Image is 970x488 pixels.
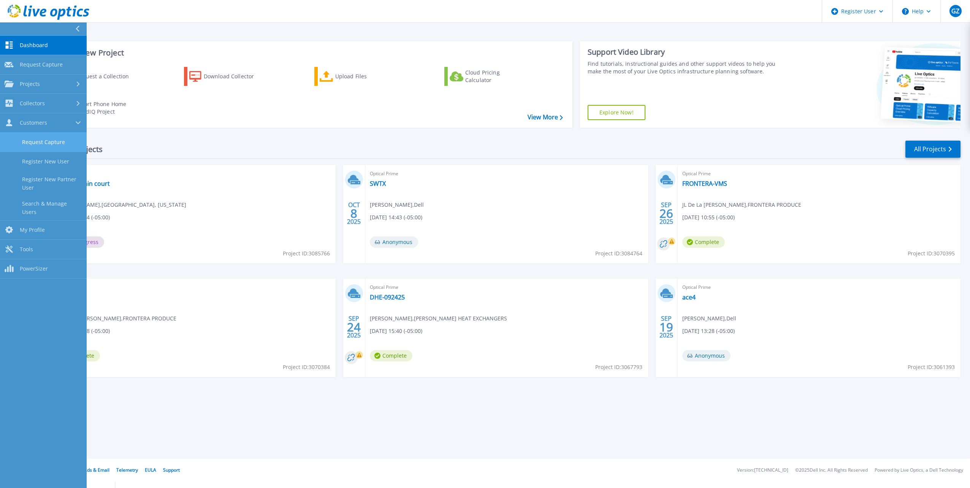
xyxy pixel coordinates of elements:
[370,350,412,361] span: Complete
[588,60,784,75] div: Find tutorials, instructional guides and other support videos to help you make the most of your L...
[57,314,176,323] span: JL De La [PERSON_NAME] , FRONTERA PRODUCE
[370,180,386,187] a: SWTX
[682,201,801,209] span: JL De La [PERSON_NAME] , FRONTERA PRODUCE
[204,69,265,84] div: Download Collector
[57,170,331,178] span: Optical Prime
[682,283,956,292] span: Optical Prime
[659,324,673,330] span: 19
[682,236,725,248] span: Complete
[875,468,963,473] li: Powered by Live Optics, a Dell Technology
[659,210,673,217] span: 26
[57,283,331,292] span: Unity
[465,69,526,84] div: Cloud Pricing Calculator
[795,468,868,473] li: © 2025 Dell Inc. All Rights Reserved
[347,200,361,227] div: OCT 2025
[370,327,422,335] span: [DATE] 15:40 (-05:00)
[54,49,563,57] h3: Start a New Project
[528,114,563,121] a: View More
[737,468,788,473] li: Version: [TECHNICAL_ID]
[682,350,731,361] span: Anonymous
[347,313,361,341] div: SEP 2025
[350,210,357,217] span: 8
[908,249,955,258] span: Project ID: 3070395
[444,67,529,86] a: Cloud Pricing Calculator
[347,324,361,330] span: 24
[84,467,109,473] a: Ads & Email
[74,100,134,116] div: Import Phone Home CloudIQ Project
[370,283,643,292] span: Optical Prime
[54,67,139,86] a: Request a Collection
[20,61,63,68] span: Request Capture
[57,201,186,209] span: [PERSON_NAME] , [GEOGRAPHIC_DATA], [US_STATE]
[682,213,735,222] span: [DATE] 10:55 (-05:00)
[659,200,674,227] div: SEP 2025
[370,236,418,248] span: Anonymous
[682,170,956,178] span: Optical Prime
[283,249,330,258] span: Project ID: 3085766
[20,42,48,49] span: Dashboard
[588,105,645,120] a: Explore Now!
[595,249,642,258] span: Project ID: 3084764
[163,467,180,473] a: Support
[682,327,735,335] span: [DATE] 13:28 (-05:00)
[20,81,40,87] span: Projects
[905,141,960,158] a: All Projects
[682,314,736,323] span: [PERSON_NAME] , Dell
[370,293,405,301] a: DHE-092425
[20,100,45,107] span: Collectors
[682,180,727,187] a: FRONTERA-VMS
[595,363,642,371] span: Project ID: 3067793
[314,67,399,86] a: Upload Files
[588,47,784,57] div: Support Video Library
[335,69,396,84] div: Upload Files
[370,170,643,178] span: Optical Prime
[145,467,156,473] a: EULA
[76,69,136,84] div: Request a Collection
[116,467,138,473] a: Telemetry
[682,293,696,301] a: ace4
[283,363,330,371] span: Project ID: 3070384
[184,67,269,86] a: Download Collector
[951,8,959,14] span: GZ
[20,227,45,233] span: My Profile
[20,265,48,272] span: PowerSizer
[908,363,955,371] span: Project ID: 3061393
[659,313,674,341] div: SEP 2025
[20,119,47,126] span: Customers
[370,213,422,222] span: [DATE] 14:43 (-05:00)
[20,246,33,253] span: Tools
[370,201,424,209] span: [PERSON_NAME] , Dell
[370,314,507,323] span: [PERSON_NAME] , [PERSON_NAME] HEAT EXCHANGERS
